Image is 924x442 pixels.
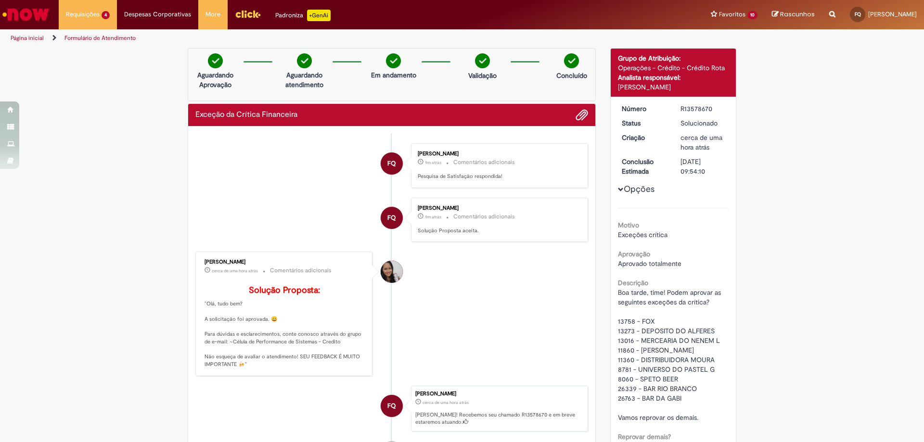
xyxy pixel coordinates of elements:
[371,70,416,80] p: Em andamento
[618,288,723,422] span: Boa tarde, time! Podem aprovar as seguintes exceções da crítica? 13758 - FOX 13273 - DEPOSITO DO ...
[275,10,331,21] div: Padroniza
[64,34,136,42] a: Formulário de Atendimento
[307,10,331,21] p: +GenAi
[102,11,110,19] span: 4
[212,268,258,274] time: 29/09/2025 17:48:56
[680,133,725,152] div: 29/09/2025 17:43:02
[418,151,578,157] div: [PERSON_NAME]
[618,63,729,73] div: Operações - Crédito - Crédito Rota
[205,286,365,368] p: "Olá, tudo bem? A solicitação foi aprovada. 😀 Para dúvidas e esclarecimentos, conte conosco atrav...
[205,259,365,265] div: [PERSON_NAME]
[387,394,396,417] span: FQ
[564,53,579,68] img: check-circle-green.png
[618,278,648,287] b: Descrição
[418,173,578,180] p: Pesquisa de Satisfação respondida!
[387,152,396,175] span: FQ
[780,10,815,19] span: Rascunhos
[425,160,441,165] span: 9m atrás
[415,411,583,426] p: [PERSON_NAME]! Recebemos seu chamado R13578670 e em breve estaremos atuando.
[618,259,681,268] span: Aprovado totalmente
[212,268,258,274] span: cerca de uma hora atrás
[618,230,667,239] span: Exceções crítica
[680,133,722,152] span: cerca de uma hora atrás
[381,152,403,175] div: Felipe Araujo Quirino
[270,266,332,275] small: Comentários adicionais
[747,11,757,19] span: 10
[124,10,191,19] span: Despesas Corporativas
[556,71,587,80] p: Concluído
[618,73,729,82] div: Analista responsável:
[680,118,725,128] div: Solucionado
[425,160,441,165] time: 29/09/2025 18:33:42
[425,214,441,220] time: 29/09/2025 18:33:33
[381,395,403,417] div: Felipe Araujo Quirino
[11,34,44,42] a: Página inicial
[195,386,588,432] li: Felipe Araujo Quirino
[618,250,650,258] b: Aprovação
[615,133,674,142] dt: Criação
[192,70,239,89] p: Aguardando Aprovação
[386,53,401,68] img: check-circle-green.png
[855,11,861,17] span: FQ
[418,227,578,235] p: Solução Proposta aceita.
[235,7,261,21] img: click_logo_yellow_360x200.png
[475,53,490,68] img: check-circle-green.png
[66,10,100,19] span: Requisições
[281,70,328,89] p: Aguardando atendimento
[680,157,725,176] div: [DATE] 09:54:10
[453,158,515,166] small: Comentários adicionais
[618,221,639,229] b: Motivo
[418,205,578,211] div: [PERSON_NAME]
[387,206,396,229] span: FQ
[618,82,729,92] div: [PERSON_NAME]
[297,53,312,68] img: check-circle-green.png
[381,207,403,229] div: Felipe Araujo Quirino
[205,10,220,19] span: More
[680,133,722,152] time: 29/09/2025 17:43:02
[615,118,674,128] dt: Status
[615,104,674,114] dt: Número
[772,10,815,19] a: Rascunhos
[425,214,441,220] span: 9m atrás
[680,104,725,114] div: R13578670
[719,10,745,19] span: Favoritos
[868,10,917,18] span: [PERSON_NAME]
[1,5,51,24] img: ServiceNow
[618,432,671,441] b: Reprovar demais?
[381,261,403,283] div: Valeria Maria Da Conceicao
[468,71,497,80] p: Validação
[423,400,469,405] time: 29/09/2025 17:43:02
[615,157,674,176] dt: Conclusão Estimada
[576,109,588,121] button: Adicionar anexos
[208,53,223,68] img: check-circle-green.png
[195,111,297,119] h2: Exceção da Crítica Financeira Histórico de tíquete
[7,29,609,47] ul: Trilhas de página
[453,213,515,221] small: Comentários adicionais
[423,400,469,405] span: cerca de uma hora atrás
[415,391,583,397] div: [PERSON_NAME]
[249,285,320,296] b: Solução Proposta:
[618,53,729,63] div: Grupo de Atribuição:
